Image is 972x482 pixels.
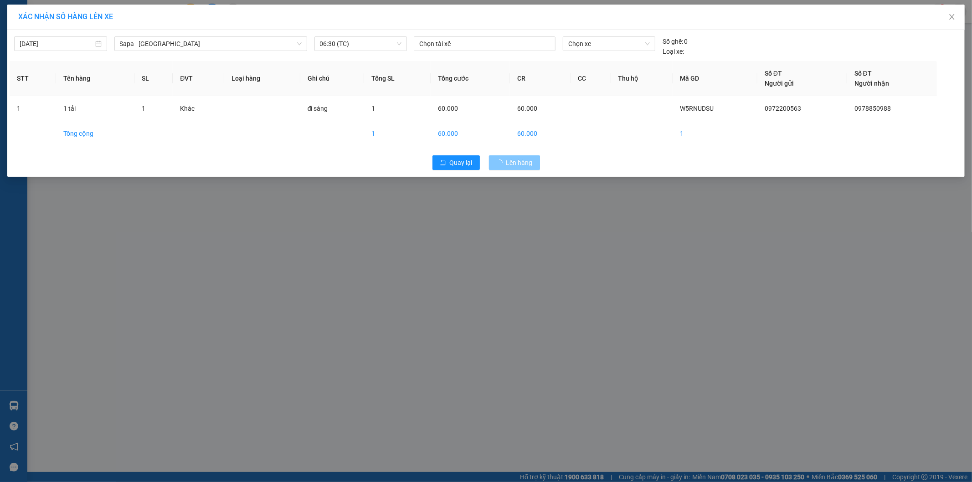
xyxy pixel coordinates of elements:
[765,70,782,77] span: Số ĐT
[663,36,683,46] span: Số ghế:
[224,61,300,96] th: Loại hàng
[568,37,649,51] span: Chọn xe
[308,105,328,112] span: đi sáng
[765,105,801,112] span: 0972200563
[18,12,113,21] span: XÁC NHẬN SỐ HÀNG LÊN XE
[506,158,533,168] span: Lên hàng
[489,155,540,170] button: Lên hàng
[134,61,173,96] th: SL
[432,155,480,170] button: rollbackQuay lại
[431,121,510,146] td: 60.000
[663,46,684,56] span: Loại xe:
[10,96,56,121] td: 1
[173,96,224,121] td: Khác
[56,96,134,121] td: 1 tải
[673,121,757,146] td: 1
[431,61,510,96] th: Tổng cước
[510,121,571,146] td: 60.000
[20,39,93,49] input: 12/09/2025
[371,105,375,112] span: 1
[948,13,956,21] span: close
[680,105,714,112] span: W5RNUDSU
[854,105,891,112] span: 0978850988
[663,36,688,46] div: 0
[120,37,302,51] span: Sapa - Hà Tĩnh
[438,105,458,112] span: 60.000
[510,61,571,96] th: CR
[854,80,889,87] span: Người nhận
[56,61,134,96] th: Tên hàng
[440,159,446,167] span: rollback
[10,61,56,96] th: STT
[854,70,872,77] span: Số ĐT
[765,80,794,87] span: Người gửi
[611,61,673,96] th: Thu hộ
[320,37,402,51] span: 06:30 (TC)
[297,41,302,46] span: down
[571,61,611,96] th: CC
[517,105,537,112] span: 60.000
[939,5,965,30] button: Close
[142,105,145,112] span: 1
[496,159,506,166] span: loading
[364,121,431,146] td: 1
[364,61,431,96] th: Tổng SL
[673,61,757,96] th: Mã GD
[450,158,473,168] span: Quay lại
[56,121,134,146] td: Tổng cộng
[300,61,365,96] th: Ghi chú
[173,61,224,96] th: ĐVT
